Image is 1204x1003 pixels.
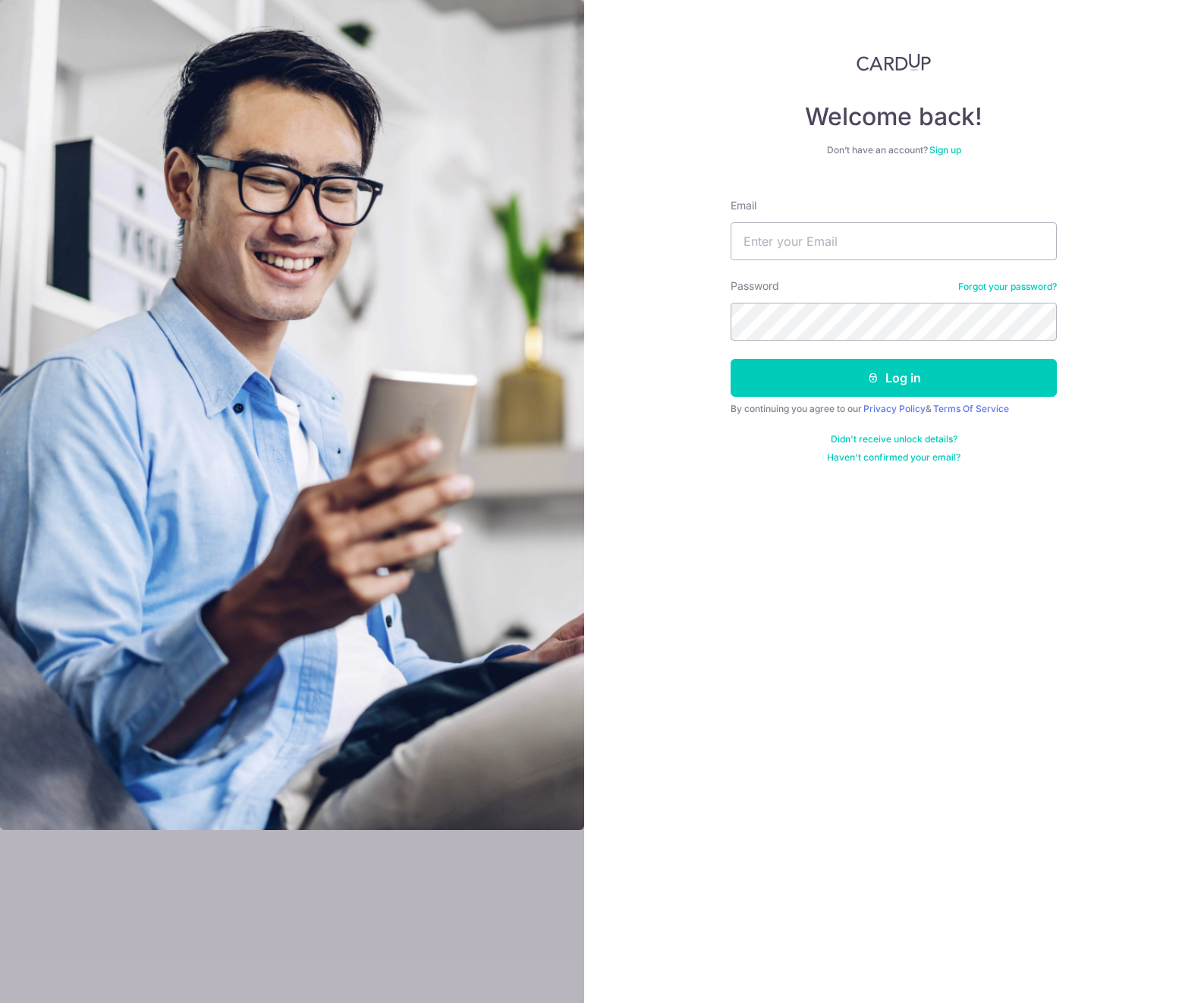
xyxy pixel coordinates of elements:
[929,144,961,156] a: Sign up
[827,451,960,464] a: Haven't confirmed your email?
[731,278,779,294] label: Password
[933,403,1009,414] a: Terms Of Service
[857,53,931,71] img: CardUp Logo
[831,433,957,445] a: Didn't receive unlock details?
[731,144,1057,156] div: Don’t have an account?
[731,222,1057,260] input: Enter your Email
[731,198,756,213] label: Email
[863,403,926,414] a: Privacy Policy
[731,102,1057,132] h4: Welcome back!
[731,359,1057,397] button: Log in
[731,403,1057,415] div: By continuing you agree to our &
[958,281,1057,293] a: Forgot your password?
